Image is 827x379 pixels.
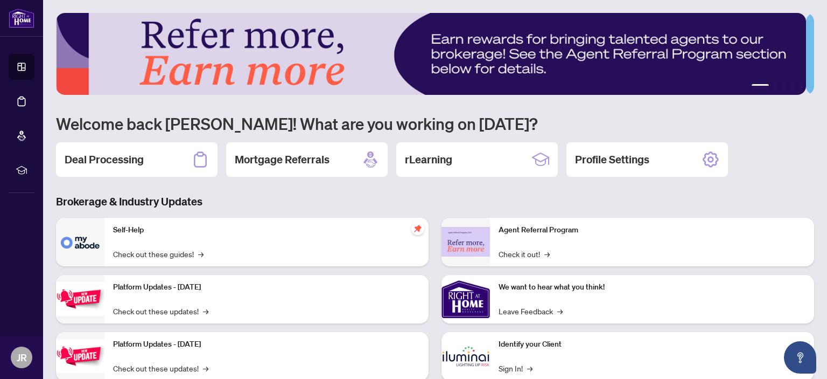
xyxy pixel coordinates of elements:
[56,13,806,95] img: Slide 0
[405,152,452,167] h2: rLearning
[203,362,208,374] span: →
[499,248,550,260] a: Check it out!→
[544,248,550,260] span: →
[773,84,777,88] button: 2
[527,362,532,374] span: →
[65,152,144,167] h2: Deal Processing
[56,282,104,316] img: Platform Updates - July 21, 2025
[499,281,805,293] p: We want to hear what you think!
[17,350,27,365] span: JR
[56,339,104,373] img: Platform Updates - July 8, 2025
[441,275,490,323] img: We want to hear what you think!
[113,224,420,236] p: Self-Help
[113,339,420,350] p: Platform Updates - [DATE]
[557,305,563,317] span: →
[799,84,803,88] button: 5
[499,339,805,350] p: Identify your Client
[9,8,34,28] img: logo
[56,194,814,209] h3: Brokerage & Industry Updates
[113,248,204,260] a: Check out these guides!→
[113,362,208,374] a: Check out these updates!→
[441,227,490,257] img: Agent Referral Program
[790,84,795,88] button: 4
[752,84,769,88] button: 1
[113,305,208,317] a: Check out these updates!→
[198,248,204,260] span: →
[575,152,649,167] h2: Profile Settings
[113,281,420,293] p: Platform Updates - [DATE]
[499,224,805,236] p: Agent Referral Program
[499,362,532,374] a: Sign In!→
[499,305,563,317] a: Leave Feedback→
[56,113,814,134] h1: Welcome back [PERSON_NAME]! What are you working on [DATE]?
[203,305,208,317] span: →
[784,341,816,374] button: Open asap
[782,84,786,88] button: 3
[56,218,104,266] img: Self-Help
[411,222,424,235] span: pushpin
[235,152,330,167] h2: Mortgage Referrals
